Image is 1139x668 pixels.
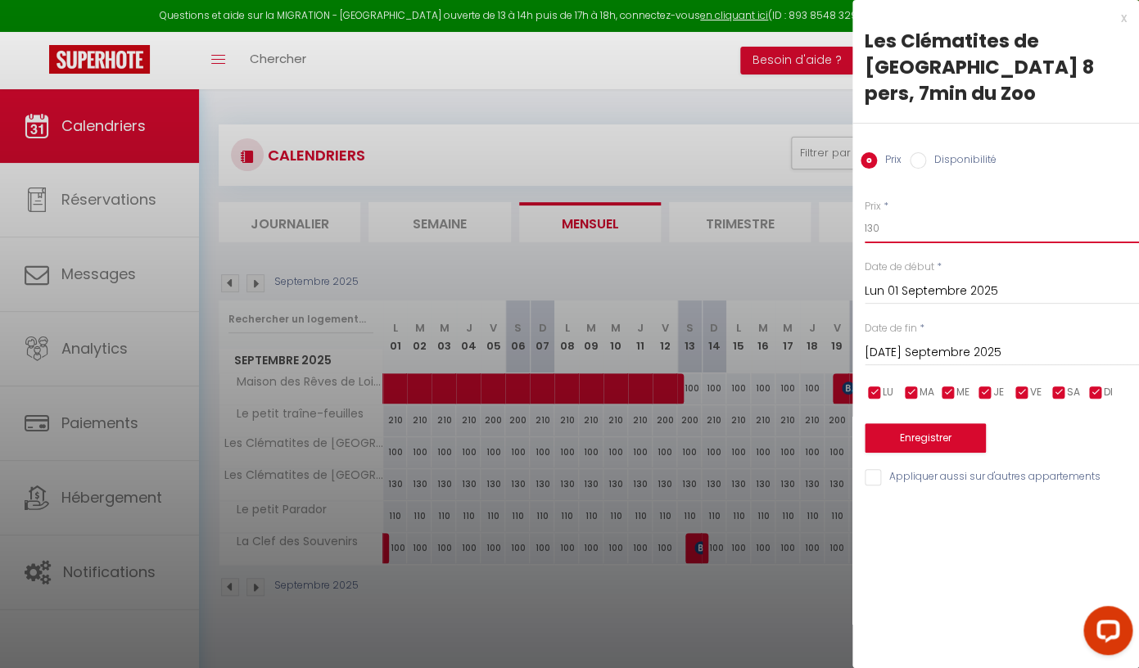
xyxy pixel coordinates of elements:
label: Disponibilité [926,152,997,170]
label: Date de fin [865,321,917,336]
button: Enregistrer [865,423,986,453]
span: VE [1030,385,1042,400]
div: x [852,8,1127,28]
span: JE [993,385,1004,400]
iframe: LiveChat chat widget [1070,599,1139,668]
label: Prix [865,199,881,214]
div: Les Clématites de [GEOGRAPHIC_DATA] 8 pers, 7min du Zoo [865,28,1127,106]
span: LU [883,385,893,400]
label: Date de début [865,260,934,275]
label: Prix [877,152,902,170]
span: DI [1104,385,1113,400]
span: SA [1067,385,1080,400]
span: ME [956,385,970,400]
span: MA [920,385,934,400]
